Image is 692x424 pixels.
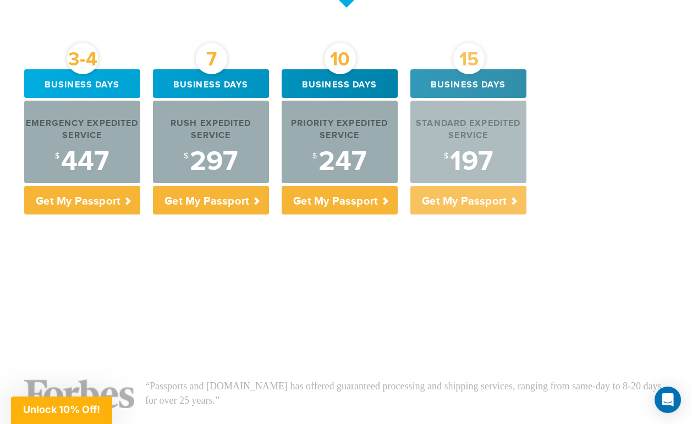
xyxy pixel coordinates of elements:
sup: $ [55,152,59,161]
div: Business days [153,69,269,98]
sup: $ [312,152,317,161]
div: 3-4 [67,43,98,74]
div: Business days [282,69,398,98]
div: 10 [325,43,356,74]
div: 197 [410,148,526,175]
p: Get My Passport [282,186,398,214]
div: Business days [410,69,526,98]
p: Get My Passport [410,186,526,214]
div: Business days [24,69,140,98]
a: 7 Business days Rush Expedited Service $297 Get My Passport [153,69,269,214]
div: 247 [282,148,398,175]
a: 10 Business days Priority Expedited Service $247 Get My Passport [282,69,398,214]
div: Open Intercom Messenger [655,387,681,413]
a: 3-4 Business days Emergency Expedited Service $447 Get My Passport [24,69,140,214]
p: Get My Passport [153,186,269,214]
div: Priority Expedited Service [282,118,398,143]
iframe: Customer reviews powered by Trustpilot [16,247,676,379]
div: 297 [153,148,269,175]
div: Standard Expedited Service [410,118,526,143]
div: Emergency Expedited Service [24,118,140,143]
img: Forbes [24,379,134,408]
sup: $ [184,152,188,161]
a: 15 Business days Standard Expedited Service $197 Get My Passport [410,69,526,214]
div: Rush Expedited Service [153,118,269,143]
div: 15 [453,43,485,74]
div: Unlock 10% Off! [11,397,112,424]
sup: $ [444,152,448,161]
span: Unlock 10% Off! [23,404,100,415]
div: 447 [24,148,140,175]
p: “Passports and [DOMAIN_NAME] has offered guaranteed processing and shipping services, ranging fro... [145,379,668,408]
p: Get My Passport [24,186,140,214]
div: 7 [196,43,227,74]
